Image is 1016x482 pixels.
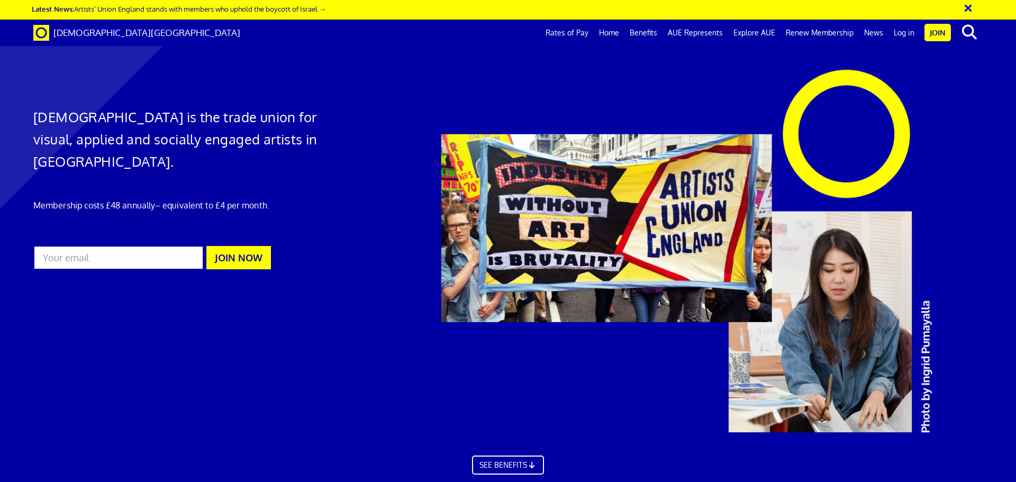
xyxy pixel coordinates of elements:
[33,106,339,172] h1: [DEMOGRAPHIC_DATA] is the trade union for visual, applied and socially engaged artists in [GEOGRA...
[924,24,951,41] a: Join
[32,4,326,13] a: Latest News:Artists’ Union England stands with members who uphold the boycott of Israel →
[32,4,74,13] strong: Latest News:
[663,20,728,46] a: AUE Represents
[728,20,781,46] a: Explore AUE
[206,246,271,269] button: JOIN NOW
[953,21,985,43] button: search
[53,27,240,38] span: [DEMOGRAPHIC_DATA][GEOGRAPHIC_DATA]
[888,20,920,46] a: Log in
[594,20,624,46] a: Home
[781,20,859,46] a: Renew Membership
[33,245,204,270] input: Your email
[540,20,594,46] a: Rates of Pay
[472,456,544,475] a: SEE BENEFITS
[33,199,339,212] p: Membership costs £48 annually – equivalent to £4 per month.
[624,20,663,46] a: Benefits
[859,20,888,46] a: News
[25,20,248,46] a: Brand [DEMOGRAPHIC_DATA][GEOGRAPHIC_DATA]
